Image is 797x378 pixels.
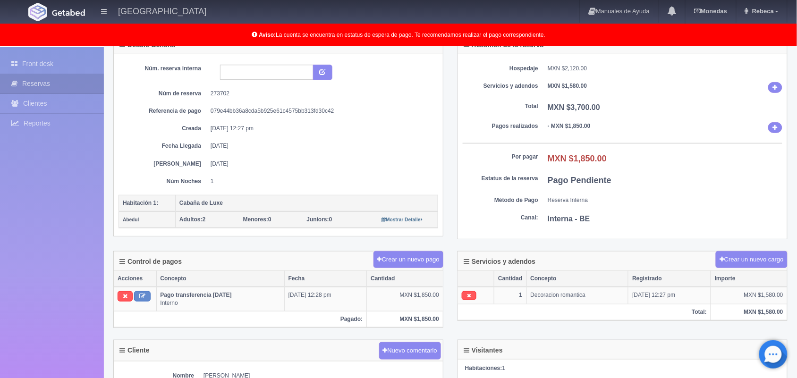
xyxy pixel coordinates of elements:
[243,216,268,223] strong: Menores:
[161,292,232,298] b: Pago transferencia [DATE]
[119,258,182,265] h4: Control de pagos
[126,107,201,115] dt: Referencia de pago
[494,271,526,287] th: Cantidad
[126,160,201,168] dt: [PERSON_NAME]
[464,258,535,265] h4: Servicios y adendos
[367,311,443,328] th: MXN $1,850.00
[367,287,443,311] td: MXN $1,850.00
[211,125,431,133] dd: [DATE] 12:27 pm
[463,65,538,73] dt: Hospedaje
[179,216,205,223] span: 2
[716,251,788,269] button: Crear un nuevo cargo
[367,271,443,287] th: Cantidad
[126,177,201,185] dt: Núm Noches
[531,292,586,298] span: Decoracion romantica
[548,196,782,204] dd: Reserva Interna
[548,123,591,129] b: - MXN $1,850.00
[711,304,787,320] th: MXN $1,580.00
[711,271,787,287] th: Importe
[382,217,423,222] small: Mostrar Detalle
[28,3,47,21] img: Getabed
[628,271,711,287] th: Registrado
[711,287,787,304] td: MXN $1,580.00
[548,83,587,89] b: MXN $1,580.00
[465,364,780,372] div: 1
[156,271,284,287] th: Concepto
[463,122,538,130] dt: Pagos realizados
[52,9,85,16] img: Getabed
[284,287,367,311] td: [DATE] 12:28 pm
[211,177,431,185] dd: 1
[118,5,206,17] h4: [GEOGRAPHIC_DATA]
[211,160,431,168] dd: [DATE]
[119,347,150,354] h4: Cliente
[126,125,201,133] dt: Creada
[179,216,203,223] strong: Adultos:
[259,32,276,38] b: Aviso:
[211,107,431,115] dd: 079e44bb36a8cda5b925e61c4575bb313fd30c42
[463,102,538,110] dt: Total
[243,216,271,223] span: 0
[463,82,538,90] dt: Servicios y adendos
[548,65,782,73] dd: MXN $2,120.00
[307,216,329,223] strong: Juniors:
[548,215,590,223] b: Interna - BE
[548,176,611,185] b: Pago Pendiente
[463,196,538,204] dt: Método de Pago
[458,304,711,320] th: Total:
[548,103,600,111] b: MXN $3,700.00
[463,153,538,161] dt: Por pagar
[373,251,443,269] button: Crear un nuevo pago
[284,271,367,287] th: Fecha
[156,287,284,311] td: Interno
[211,90,431,98] dd: 273702
[463,175,538,183] dt: Estatus de la reserva
[123,217,139,222] small: Abedul
[526,271,628,287] th: Concepto
[126,65,201,73] dt: Núm. reserva interna
[379,342,441,360] button: Nuevo comentario
[463,214,538,222] dt: Canal:
[750,8,774,15] span: Rebeca
[114,271,156,287] th: Acciones
[548,154,607,163] b: MXN $1,850.00
[464,347,503,354] h4: Visitantes
[628,287,711,304] td: [DATE] 12:27 pm
[114,311,367,328] th: Pagado:
[694,8,727,15] b: Monedas
[211,142,431,150] dd: [DATE]
[519,292,523,298] b: 1
[465,365,502,371] strong: Habitaciones:
[307,216,332,223] span: 0
[126,90,201,98] dt: Núm de reserva
[126,142,201,150] dt: Fecha Llegada
[176,195,438,211] th: Cabaña de Luxe
[123,200,158,206] b: Habitación 1:
[382,216,423,223] a: Mostrar Detalle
